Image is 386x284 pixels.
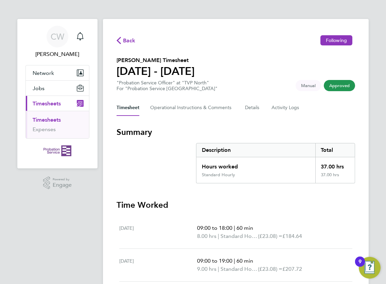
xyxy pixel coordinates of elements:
[117,86,217,92] div: For "Probation Service [GEOGRAPHIC_DATA]"
[117,64,195,78] h1: [DATE] - [DATE]
[234,225,235,231] span: |
[221,232,258,240] span: Standard Hourly
[315,172,355,183] div: 37.00 hrs
[271,100,300,116] button: Activity Logs
[197,266,216,272] span: 9.00 hrs
[245,100,261,116] button: Details
[117,56,195,64] h2: [PERSON_NAME] Timesheet
[196,157,315,172] div: Hours worked
[26,81,89,96] button: Jobs
[359,257,381,279] button: Open Resource Center, 9 new notifications
[33,85,45,92] span: Jobs
[25,26,89,58] a: CW[PERSON_NAME]
[202,172,235,178] div: Standard Hourly
[43,177,72,189] a: Powered byEngage
[123,37,136,45] span: Back
[119,257,197,273] div: [DATE]
[25,145,89,156] a: Go to home page
[26,96,89,111] button: Timesheets
[150,100,234,116] button: Operational Instructions & Comments
[33,117,61,123] a: Timesheets
[25,50,89,58] span: Claire Weston
[324,80,355,91] span: This timesheet has been approved.
[234,258,235,264] span: |
[117,80,217,92] div: "Probation Service Officer" at "TVP North"
[258,233,282,239] span: (£23.08) =
[315,157,355,172] div: 37.00 hrs
[117,127,355,138] h3: Summary
[196,143,355,183] div: Summary
[33,126,56,133] a: Expenses
[236,258,253,264] span: 60 min
[315,143,355,157] div: Total
[17,19,98,168] nav: Main navigation
[53,177,72,182] span: Powered by
[197,258,232,264] span: 09:00 to 19:00
[43,145,71,156] img: probationservice-logo-retina.png
[119,224,197,240] div: [DATE]
[236,225,253,231] span: 60 min
[117,36,136,44] button: Back
[196,143,315,157] div: Description
[296,80,321,91] span: This timesheet was manually created.
[218,266,219,272] span: |
[282,266,302,272] span: £207.72
[26,65,89,80] button: Network
[117,100,139,116] button: Timesheet
[51,32,64,41] span: CW
[197,233,216,239] span: 8.00 hrs
[326,37,347,43] span: Following
[320,35,352,45] button: Following
[26,111,89,138] div: Timesheets
[282,233,302,239] span: £184.64
[53,182,72,188] span: Engage
[258,266,282,272] span: (£23.08) =
[33,100,61,107] span: Timesheets
[358,262,362,270] div: 9
[197,225,232,231] span: 09:00 to 18:00
[33,70,54,76] span: Network
[117,200,355,210] h3: Time Worked
[218,233,219,239] span: |
[221,265,258,273] span: Standard Hourly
